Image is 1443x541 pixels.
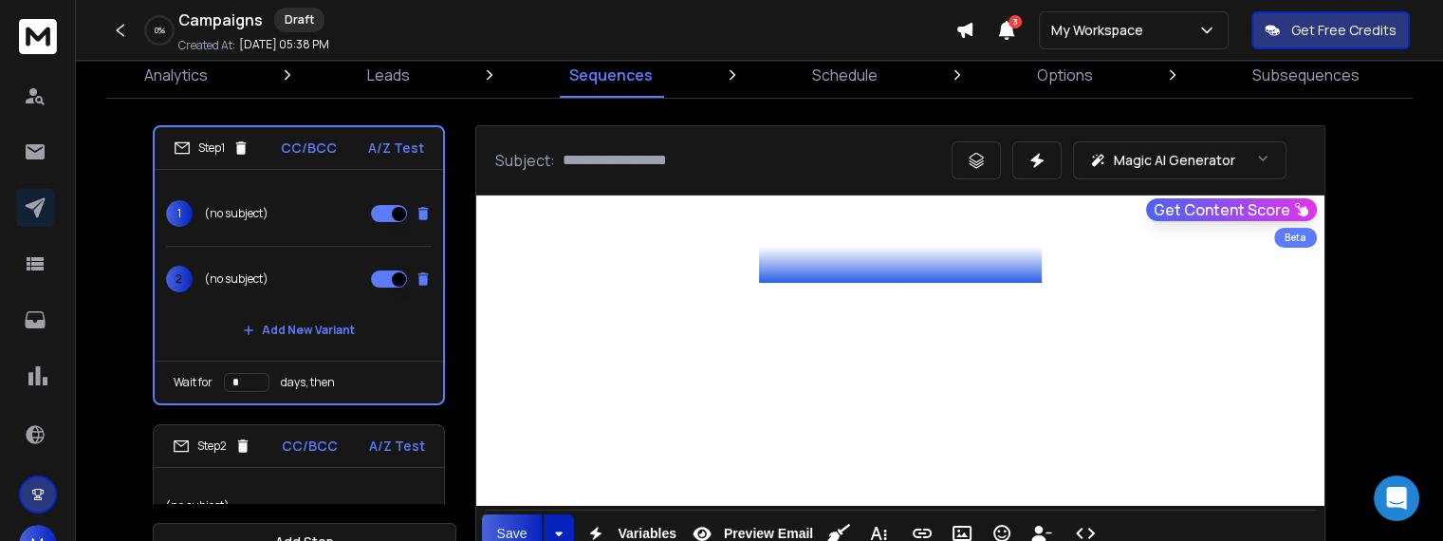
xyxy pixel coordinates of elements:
p: Options [1037,64,1093,86]
p: Created At: [178,38,235,53]
p: Subject: [495,149,555,172]
a: Schedule [801,52,889,98]
p: Wait for [174,375,213,390]
button: Magic AI Generator [1073,141,1286,179]
li: Step1CC/BCCA/Z Test1(no subject)2(no subject)Add New VariantWait fordays, then [153,125,445,405]
p: 0 % [155,25,165,36]
h1: Campaigns [178,9,263,31]
p: Schedule [812,64,878,86]
p: (no subject) [204,271,268,287]
p: Sequences [569,64,653,86]
a: Analytics [133,52,219,98]
span: 1 [166,200,193,227]
span: 2 [166,266,193,292]
p: Magic AI Generator [1114,151,1235,170]
p: My Workspace [1051,21,1151,40]
p: CC/BCC [281,139,337,158]
p: Subsequences [1252,64,1360,86]
span: 3 [1008,15,1022,28]
p: A/Z Test [368,139,424,158]
div: Beta [1274,228,1317,248]
a: Sequences [558,52,664,98]
p: days, then [281,375,335,390]
a: Leads [356,52,421,98]
p: (no subject) [204,206,268,221]
p: Analytics [144,64,208,86]
p: Get Free Credits [1291,21,1397,40]
div: Step 2 [173,438,251,455]
button: Add New Variant [228,311,370,349]
p: (no subject) [165,479,433,532]
p: CC/BCC [282,437,338,456]
p: A/Z Test [369,437,425,456]
div: Open Intercom Messenger [1374,476,1419,521]
button: Get Free Credits [1251,11,1410,49]
a: Subsequences [1241,52,1371,98]
div: Draft [274,8,324,32]
button: Get Content Score [1146,198,1317,221]
a: Options [1026,52,1104,98]
p: Leads [367,64,410,86]
div: Step 1 [174,140,250,157]
p: [DATE] 05:38 PM [239,37,329,52]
